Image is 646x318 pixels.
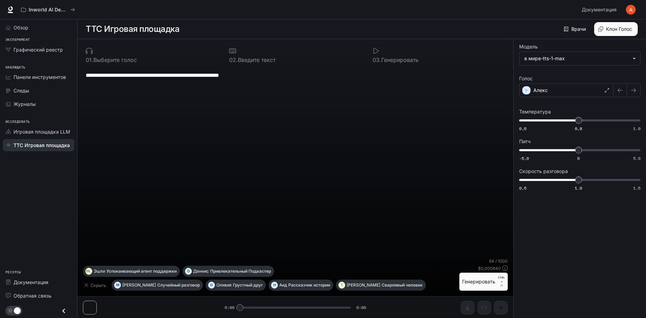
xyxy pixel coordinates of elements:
[83,266,180,277] button: [PERSON_NAME]ЭшлиУспокаивающий агент поддержки
[633,185,640,191] span: 1,5
[624,3,638,17] button: Аватар пользователя
[633,155,640,161] span: 5.0
[594,22,638,36] button: Клон Голос
[524,55,629,62] div: в мире-tts-1-max
[216,283,232,287] p: Оливия
[269,280,333,291] button: HАидРассказчик истории
[94,269,105,273] p: Эшли
[3,21,74,34] a: Обзор
[347,283,380,287] p: [PERSON_NAME]
[382,283,423,287] p: Сварливый человек
[579,3,621,17] a: Документация
[13,46,63,53] span: Графический реестр
[519,44,538,49] p: Модель
[3,126,74,138] a: Игровая площадка LLM
[459,273,508,291] button: ГенерироватьCTRL +⏎
[533,87,548,94] p: Алекс
[210,269,271,273] p: Привлекательный Подкастер
[3,276,74,288] a: Документация
[106,269,177,273] p: Успокаивающий агент поддержки
[193,269,209,273] p: Деннис
[13,292,52,299] span: Обратная связь
[577,155,580,161] span: 0
[519,185,526,191] span: 0,5
[238,57,275,63] p: Введите текст
[86,57,93,63] p: 01.
[288,283,330,287] p: Рассказчик истории
[13,142,70,149] span: ТТС Игровая площадка
[3,98,74,110] a: Журналы
[13,279,48,286] span: Документация
[339,280,345,291] div: Т
[575,126,582,131] span: 0,8
[157,283,200,287] p: Случайный разговор
[229,57,238,63] p: 02.
[373,57,381,63] p: 03.
[18,3,78,17] button: Все рабочие пространства
[208,280,215,291] div: O
[271,280,278,291] div: H
[13,128,70,135] span: Игровая площадка LLM
[519,169,568,174] p: Скорость разговора
[519,139,531,144] p: Питч
[381,57,419,63] p: Генерировать
[182,266,274,277] button: DДеннисПривлекательный Подкастер
[13,24,28,31] span: Обзор
[114,280,121,291] div: М
[122,283,156,287] p: [PERSON_NAME]
[519,52,640,65] div: в мире-tts-1-max
[562,22,589,36] a: Врачи
[3,139,74,151] a: ТТС Игровая площадка
[3,84,74,97] a: Следы
[13,73,66,81] span: Панели инструментов
[3,290,74,302] a: Обратная связь
[489,258,508,264] p: 64 / 1000
[519,76,533,81] p: Голос
[498,275,505,288] p: ⏎
[206,280,266,291] button: OОливияГрустный друг
[3,44,74,56] a: Графический реестр
[112,280,203,291] button: М[PERSON_NAME]Случайный разговор
[519,155,529,161] span: -5,0
[336,280,426,291] button: Т[PERSON_NAME]Сварливый человек
[575,185,582,191] span: 1.0
[519,109,551,114] p: Температура
[93,57,137,63] p: Выберите голос
[29,7,67,13] p: Inworld AI Demos
[83,266,94,277] div: [PERSON_NAME]
[582,6,617,14] span: Документация
[519,126,526,131] span: 0,6
[498,275,505,284] p: CTRL +
[279,283,287,287] p: Аид
[633,126,640,131] span: 1.0
[86,22,179,36] h1: ТТС Игровая площадка
[13,100,36,108] span: Журналы
[83,280,109,291] button: Скрыть
[233,283,263,287] p: Грустный друг
[478,265,501,271] p: $0,000640
[626,5,636,15] img: Аватар пользователя
[3,71,74,83] a: Панели инструментов
[185,266,191,277] div: D
[14,307,21,314] span: Тёмный режим переключателя
[56,304,72,318] button: Закрытый ящик
[13,87,29,94] span: Следы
